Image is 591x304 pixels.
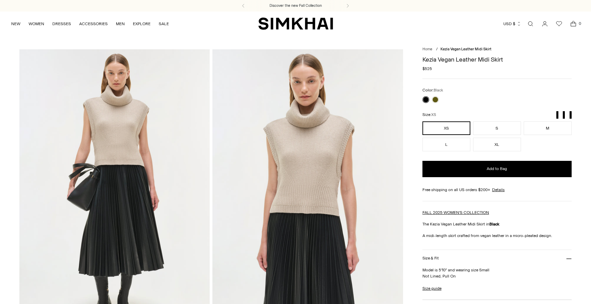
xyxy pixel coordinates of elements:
[422,66,432,72] span: $525
[473,121,521,135] button: S
[422,187,572,193] div: Free shipping on all US orders $200+
[79,16,108,31] a: ACCESSORIES
[422,256,439,260] h3: Size & Fit
[422,250,572,267] button: Size & Fit
[440,47,491,51] span: Kezia Vegan Leather Midi Skirt
[422,47,572,52] nav: breadcrumbs
[577,20,583,27] span: 0
[436,47,438,52] div: /
[524,17,537,31] a: Open search modal
[52,16,71,31] a: DRESSES
[524,121,572,135] button: M
[422,267,572,279] p: Model is 5'10" and wearing size Small Not Lined, Pull On
[422,87,443,94] label: Color:
[258,17,333,30] a: SIMKHAI
[422,233,572,239] p: A midi-length skirt crafted from vegan leather in a micro-pleated design.
[431,113,436,117] span: XS
[422,210,489,215] a: FALL 2025 WOMEN'S COLLECTION
[116,16,125,31] a: MEN
[422,56,572,63] h1: Kezia Vegan Leather Midi Skirt
[473,138,521,151] button: XL
[489,222,499,226] strong: Black
[422,112,436,118] label: Size:
[567,17,580,31] a: Open cart modal
[434,88,443,92] span: Black
[270,3,322,9] a: Discover the new Fall Collection
[422,285,441,291] a: Size guide
[29,16,44,31] a: WOMEN
[422,138,470,151] button: L
[133,16,151,31] a: EXPLORE
[422,121,470,135] button: XS
[487,166,507,172] span: Add to Bag
[11,16,20,31] a: NEW
[552,17,566,31] a: Wishlist
[422,221,572,227] p: The Kezia Vegan Leather Midi Skirt in
[538,17,552,31] a: Go to the account page
[422,161,572,177] button: Add to Bag
[503,16,521,31] button: USD $
[159,16,169,31] a: SALE
[422,47,432,51] a: Home
[492,187,505,193] a: Details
